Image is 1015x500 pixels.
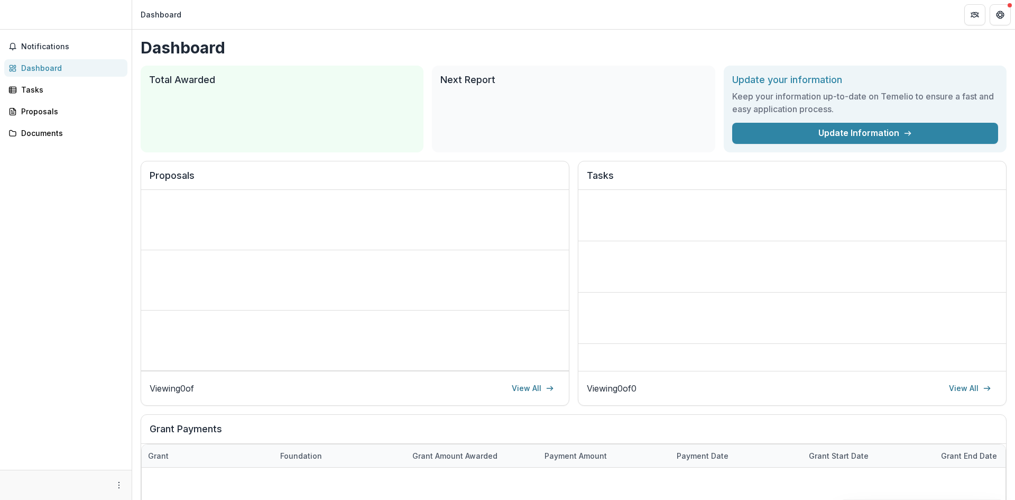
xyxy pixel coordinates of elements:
div: Documents [21,128,119,139]
button: Partners [964,4,985,25]
a: View All [943,380,998,397]
h2: Total Awarded [149,74,415,86]
div: Dashboard [141,9,181,20]
a: Tasks [4,81,127,98]
a: View All [505,380,560,397]
a: Update Information [732,123,998,144]
p: Viewing 0 of [150,382,194,395]
h2: Update your information [732,74,998,86]
div: Proposals [21,106,119,117]
p: Viewing 0 of 0 [587,382,636,395]
button: More [113,479,125,492]
a: Documents [4,124,127,142]
h3: Keep your information up-to-date on Temelio to ensure a fast and easy application process. [732,90,998,115]
h2: Next Report [440,74,706,86]
div: Tasks [21,84,119,95]
a: Proposals [4,103,127,120]
h1: Dashboard [141,38,1007,57]
nav: breadcrumb [136,7,186,22]
h2: Tasks [587,170,998,190]
button: Notifications [4,38,127,55]
button: Get Help [990,4,1011,25]
a: Dashboard [4,59,127,77]
div: Dashboard [21,62,119,74]
h2: Grant Payments [150,423,998,443]
span: Notifications [21,42,123,51]
h2: Proposals [150,170,560,190]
